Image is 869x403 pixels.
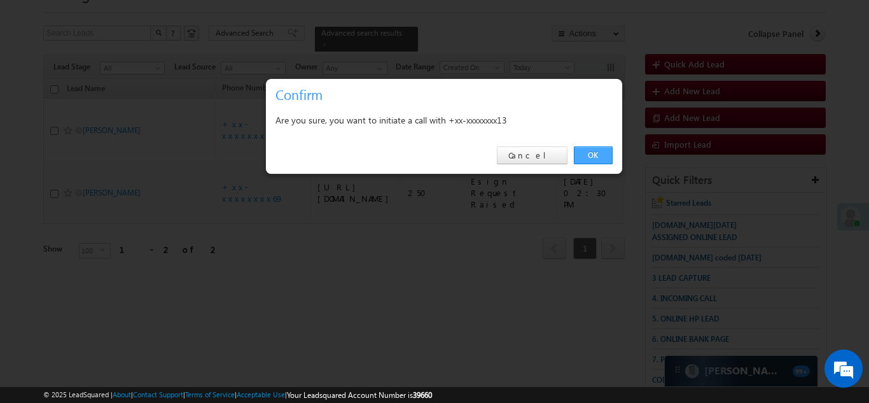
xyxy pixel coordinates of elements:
[287,390,432,400] span: Your Leadsquared Account Number is
[173,313,231,330] em: Start Chat
[413,390,432,400] span: 39660
[22,67,53,83] img: d_60004797649_company_0_60004797649
[497,146,567,164] a: Cancel
[185,390,235,399] a: Terms of Service
[574,146,613,164] a: OK
[275,112,613,128] div: Are you sure, you want to initiate a call with +xx-xxxxxxxx13
[113,390,131,399] a: About
[209,6,239,37] div: Minimize live chat window
[66,67,214,83] div: Chat with us now
[237,390,285,399] a: Acceptable Use
[133,390,183,399] a: Contact Support
[43,389,432,401] span: © 2025 LeadSquared | | | | |
[275,83,618,106] h3: Confirm
[17,118,232,302] textarea: Type your message and hit 'Enter'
